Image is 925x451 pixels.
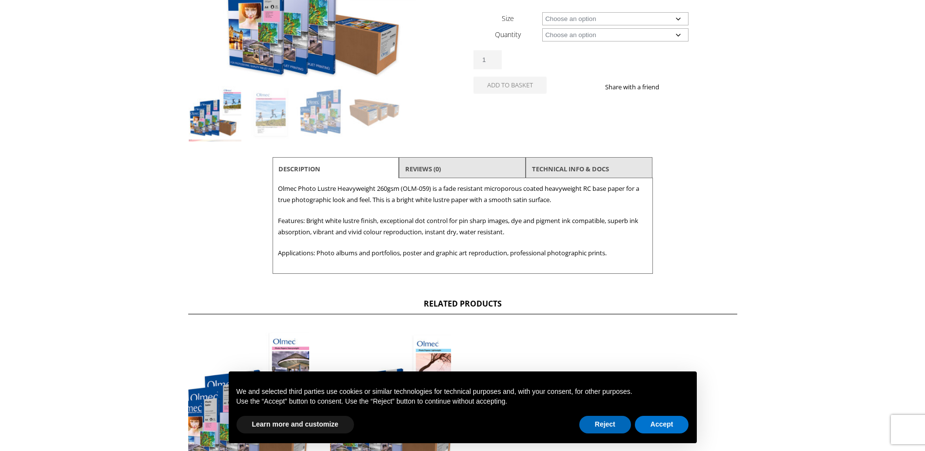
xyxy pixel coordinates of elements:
p: Use the “Accept” button to consent. Use the “Reject” button to continue without accepting. [236,397,689,407]
button: Add to basket [473,77,547,94]
img: Olmec Lustre Inkjet Photo Paper 260gsm (OLM-059) - Image 4 [350,86,402,139]
button: Accept [635,416,689,433]
img: Olmec Lustre Inkjet Photo Paper 260gsm (OLM-059) - Image 5 [189,140,241,192]
button: Reject [579,416,631,433]
a: Reviews (0) [405,160,441,178]
img: Olmec Lustre Inkjet Photo Paper 260gsm (OLM-059) [189,86,241,139]
p: Olmec Photo Lustre Heavyweight 260gsm (OLM-059) is a fade resistant microporous coated heavyweigh... [278,183,648,205]
label: Size [502,14,514,23]
p: We and selected third parties use cookies or similar technologies for technical purposes and, wit... [236,387,689,397]
h2: Related products [188,298,737,314]
img: Olmec Lustre Inkjet Photo Paper 260gsm (OLM-059) - Image 2 [242,86,295,139]
button: Learn more and customize [236,416,354,433]
label: Quantity [495,30,521,39]
input: Product quantity [473,50,502,69]
img: email sharing button [694,83,702,91]
img: Olmec Lustre Inkjet Photo Paper 260gsm (OLM-059) - Image 3 [296,86,349,139]
p: Applications: Photo albums and portfolios, poster and graphic art reproduction, professional phot... [278,247,648,259]
img: facebook sharing button [671,83,679,91]
a: Description [278,160,320,178]
p: Features: Bright white lustre finish, exceptional dot control for pin sharp images, dye and pigme... [278,215,648,238]
a: TECHNICAL INFO & DOCS [532,160,609,178]
p: Share with a friend [605,82,671,93]
img: twitter sharing button [683,83,690,91]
